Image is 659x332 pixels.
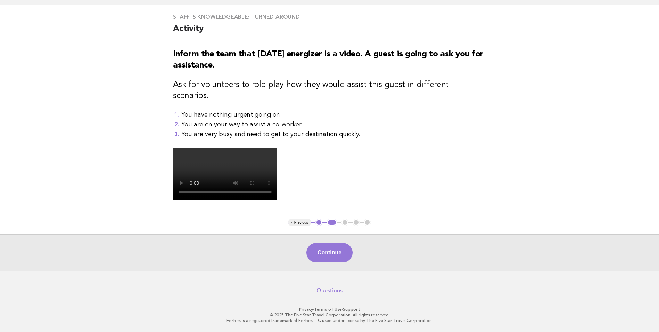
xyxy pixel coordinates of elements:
[173,50,484,70] strong: Inform the team that [DATE] energizer is a video. A guest is going to ask you for assistance.
[314,307,342,312] a: Terms of Use
[316,287,343,294] a: Questions
[117,312,542,318] p: © 2025 The Five Star Travel Corporation. All rights reserved.
[173,79,486,102] h3: Ask for volunteers to role-play how they would assist this guest in different scenarios.
[181,129,486,139] li: You are very busy and need to get to your destination quickly.
[181,120,486,129] li: You are on your way to assist a co-worker.
[299,307,313,312] a: Privacy
[173,23,486,40] h2: Activity
[327,219,337,226] button: 2
[343,307,360,312] a: Support
[117,307,542,312] p: · ·
[288,219,311,226] button: < Previous
[306,243,353,262] button: Continue
[173,14,486,21] h3: Staff is knowledgeable: Turned around
[181,110,486,120] li: You have nothing urgent going on.
[315,219,322,226] button: 1
[117,318,542,323] p: Forbes is a registered trademark of Forbes LLC used under license by The Five Star Travel Corpora...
